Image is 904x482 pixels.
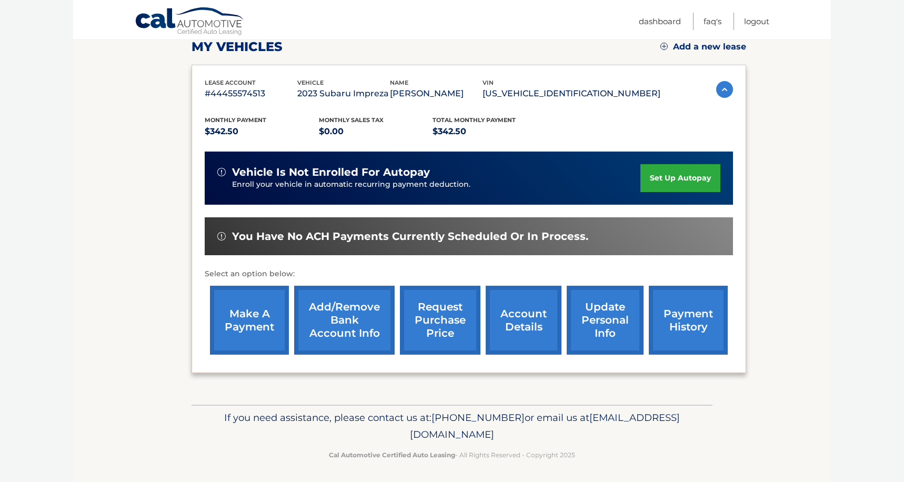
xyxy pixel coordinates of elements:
[433,124,547,139] p: $342.50
[410,411,680,440] span: [EMAIL_ADDRESS][DOMAIN_NAME]
[486,286,561,355] a: account details
[483,86,660,101] p: [US_VEHICLE_IDENTIFICATION_NUMBER]
[567,286,644,355] a: update personal info
[319,116,384,124] span: Monthly sales Tax
[297,86,390,101] p: 2023 Subaru Impreza
[704,13,721,30] a: FAQ's
[294,286,395,355] a: Add/Remove bank account info
[205,79,256,86] span: lease account
[198,449,706,460] p: - All Rights Reserved - Copyright 2025
[205,124,319,139] p: $342.50
[232,166,430,179] span: vehicle is not enrolled for autopay
[135,7,245,37] a: Cal Automotive
[297,79,324,86] span: vehicle
[483,79,494,86] span: vin
[192,39,283,55] h2: my vehicles
[649,286,728,355] a: payment history
[390,79,408,86] span: name
[205,86,297,101] p: #44455574513
[660,43,668,50] img: add.svg
[329,451,455,459] strong: Cal Automotive Certified Auto Leasing
[205,116,266,124] span: Monthly Payment
[431,411,525,424] span: [PHONE_NUMBER]
[232,179,640,190] p: Enroll your vehicle in automatic recurring payment deduction.
[232,230,588,243] span: You have no ACH payments currently scheduled or in process.
[210,286,289,355] a: make a payment
[744,13,769,30] a: Logout
[400,286,480,355] a: request purchase price
[660,42,746,52] a: Add a new lease
[217,232,226,240] img: alert-white.svg
[639,13,681,30] a: Dashboard
[319,124,433,139] p: $0.00
[205,268,733,280] p: Select an option below:
[716,81,733,98] img: accordion-active.svg
[640,164,720,192] a: set up autopay
[433,116,516,124] span: Total Monthly Payment
[217,168,226,176] img: alert-white.svg
[198,409,706,443] p: If you need assistance, please contact us at: or email us at
[390,86,483,101] p: [PERSON_NAME]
